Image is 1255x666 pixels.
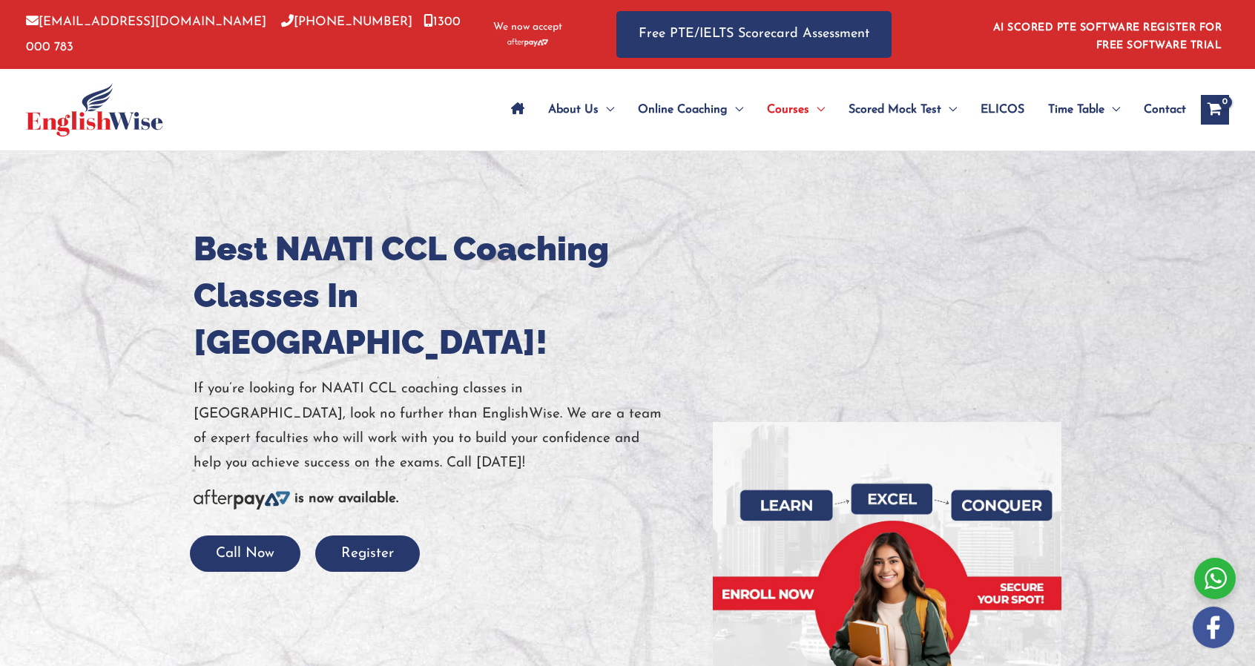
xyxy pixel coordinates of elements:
[194,489,290,510] img: Afterpay-Logo
[638,84,728,136] span: Online Coaching
[1048,84,1104,136] span: Time Table
[837,84,969,136] a: Scored Mock TestMenu Toggle
[507,39,548,47] img: Afterpay-Logo
[984,10,1229,59] aside: Header Widget 1
[194,377,691,475] p: If you’re looking for NAATI CCL coaching classes in [GEOGRAPHIC_DATA], look no further than Engli...
[315,547,420,561] a: Register
[536,84,626,136] a: About UsMenu Toggle
[294,492,398,506] b: is now available.
[315,535,420,572] button: Register
[26,16,461,53] a: 1300 000 783
[626,84,755,136] a: Online CoachingMenu Toggle
[1104,84,1120,136] span: Menu Toggle
[493,20,562,35] span: We now accept
[728,84,743,136] span: Menu Toggle
[1201,95,1229,125] a: View Shopping Cart, empty
[1193,607,1234,648] img: white-facebook.png
[849,84,941,136] span: Scored Mock Test
[755,84,837,136] a: CoursesMenu Toggle
[190,535,300,572] button: Call Now
[26,83,163,136] img: cropped-ew-logo
[190,547,300,561] a: Call Now
[499,84,1186,136] nav: Site Navigation: Main Menu
[26,16,266,28] a: [EMAIL_ADDRESS][DOMAIN_NAME]
[969,84,1036,136] a: ELICOS
[767,84,809,136] span: Courses
[599,84,614,136] span: Menu Toggle
[1132,84,1186,136] a: Contact
[993,22,1222,51] a: AI SCORED PTE SOFTWARE REGISTER FOR FREE SOFTWARE TRIAL
[809,84,825,136] span: Menu Toggle
[281,16,412,28] a: [PHONE_NUMBER]
[981,84,1024,136] span: ELICOS
[194,225,691,366] h1: Best NAATI CCL Coaching Classes In [GEOGRAPHIC_DATA]!
[1036,84,1132,136] a: Time TableMenu Toggle
[548,84,599,136] span: About Us
[616,11,892,58] a: Free PTE/IELTS Scorecard Assessment
[1144,84,1186,136] span: Contact
[941,84,957,136] span: Menu Toggle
